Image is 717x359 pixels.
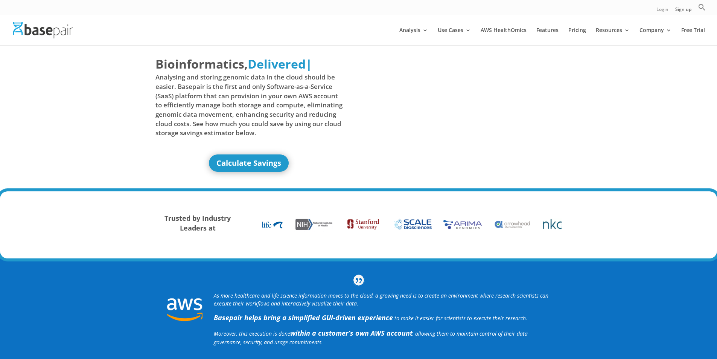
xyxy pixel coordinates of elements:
b: within a customer’s own AWS account [290,328,413,338]
a: Free Trial [681,27,705,45]
i: As more healthcare and life science information moves to the cloud, a growing need is to create a... [214,292,548,307]
a: Sign up [675,7,691,15]
span: Delivered [248,56,306,72]
a: Calculate Savings [209,154,289,172]
svg: Search [698,3,706,11]
span: Moreover, this execution is done , allowing them to maintain control of their data governance, se... [214,330,528,346]
a: Resources [596,27,630,45]
a: Analysis [399,27,428,45]
iframe: Basepair - NGS Analysis Simplified [364,55,552,161]
span: to make it easier for scientists to execute their research. [394,315,527,322]
span: Analysing and storing genomic data in the cloud should be easier. Basepair is the first and only ... [155,73,343,137]
strong: Trusted by Industry Leaders at [164,214,231,232]
a: Login [656,7,668,15]
strong: Basepair helps bring a simplified GUI-driven experience [214,313,393,322]
a: Use Cases [438,27,471,45]
a: AWS HealthOmics [481,27,527,45]
iframe: Drift Widget Chat Controller [679,321,708,350]
a: Features [536,27,559,45]
span: | [306,56,312,72]
a: Search Icon Link [698,3,706,15]
img: Basepair [13,22,73,38]
a: Company [639,27,671,45]
a: Pricing [568,27,586,45]
span: Bioinformatics, [155,55,248,73]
